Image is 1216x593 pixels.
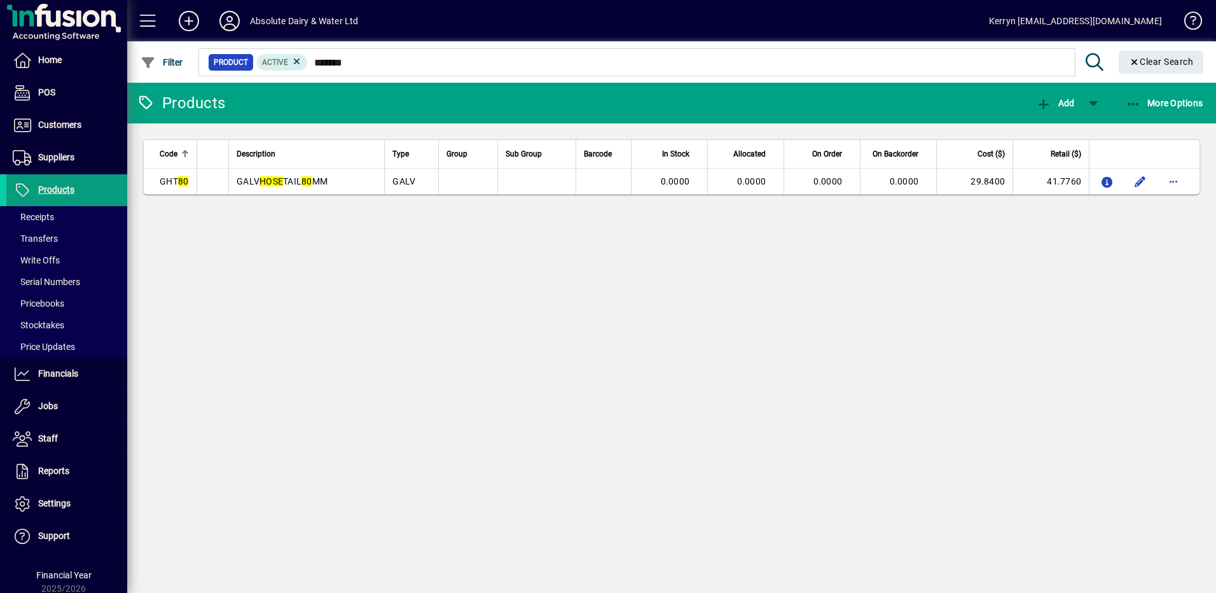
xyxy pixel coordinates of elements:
[262,58,288,67] span: Active
[214,56,248,69] span: Product
[639,147,701,161] div: In Stock
[6,358,127,390] a: Financials
[38,185,74,195] span: Products
[13,277,80,287] span: Serial Numbers
[873,147,918,161] span: On Backorder
[936,169,1012,194] td: 29.8400
[868,147,930,161] div: On Backorder
[978,147,1005,161] span: Cost ($)
[209,10,250,32] button: Profile
[38,401,58,411] span: Jobs
[1123,92,1206,115] button: More Options
[1129,57,1194,67] span: Clear Search
[737,176,766,186] span: 0.0000
[6,206,127,228] a: Receipts
[137,51,186,74] button: Filter
[6,336,127,358] a: Price Updates
[1126,98,1203,108] span: More Options
[733,147,766,161] span: Allocated
[1036,98,1074,108] span: Add
[13,234,58,244] span: Transfers
[506,147,542,161] span: Sub Group
[13,212,54,222] span: Receipts
[38,433,58,443] span: Staff
[6,109,127,141] a: Customers
[250,11,359,31] div: Absolute Dairy & Water Ltd
[38,498,71,508] span: Settings
[237,147,275,161] span: Description
[38,152,74,162] span: Suppliers
[662,147,689,161] span: In Stock
[1051,147,1081,161] span: Retail ($)
[6,249,127,271] a: Write Offs
[6,228,127,249] a: Transfers
[6,488,127,520] a: Settings
[989,11,1162,31] div: Kerryn [EMAIL_ADDRESS][DOMAIN_NAME]
[6,293,127,314] a: Pricebooks
[13,342,75,352] span: Price Updates
[301,176,312,186] em: 80
[1012,169,1089,194] td: 41.7760
[13,255,60,265] span: Write Offs
[160,147,177,161] span: Code
[178,176,189,186] em: 80
[237,147,377,161] div: Description
[38,87,55,97] span: POS
[38,368,78,379] span: Financials
[661,176,690,186] span: 0.0000
[812,147,842,161] span: On Order
[392,176,415,186] span: GALV
[6,456,127,487] a: Reports
[13,298,64,309] span: Pricebooks
[6,520,127,552] a: Support
[792,147,853,161] div: On Order
[160,147,189,161] div: Code
[141,57,183,67] span: Filter
[169,10,209,32] button: Add
[6,271,127,293] a: Serial Numbers
[506,147,568,161] div: Sub Group
[6,391,127,422] a: Jobs
[237,176,328,186] span: GALV TAIL MM
[38,466,69,476] span: Reports
[1033,92,1077,115] button: Add
[392,147,409,161] span: Type
[6,77,127,109] a: POS
[6,45,127,76] a: Home
[1130,171,1150,192] button: Edit
[38,120,81,130] span: Customers
[6,314,127,336] a: Stocktakes
[1175,3,1200,44] a: Knowledge Base
[446,147,467,161] span: Group
[38,531,70,541] span: Support
[38,55,62,65] span: Home
[259,176,283,186] em: HOSE
[257,54,308,71] mat-chip: Activation Status: Active
[813,176,843,186] span: 0.0000
[6,423,127,455] a: Staff
[584,147,612,161] span: Barcode
[890,176,919,186] span: 0.0000
[1163,171,1184,192] button: More options
[392,147,431,161] div: Type
[137,93,225,113] div: Products
[36,570,92,580] span: Financial Year
[584,147,623,161] div: Barcode
[446,147,490,161] div: Group
[160,176,188,186] span: GHT
[715,147,777,161] div: Allocated
[13,320,64,330] span: Stocktakes
[6,142,127,174] a: Suppliers
[1119,51,1204,74] button: Clear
